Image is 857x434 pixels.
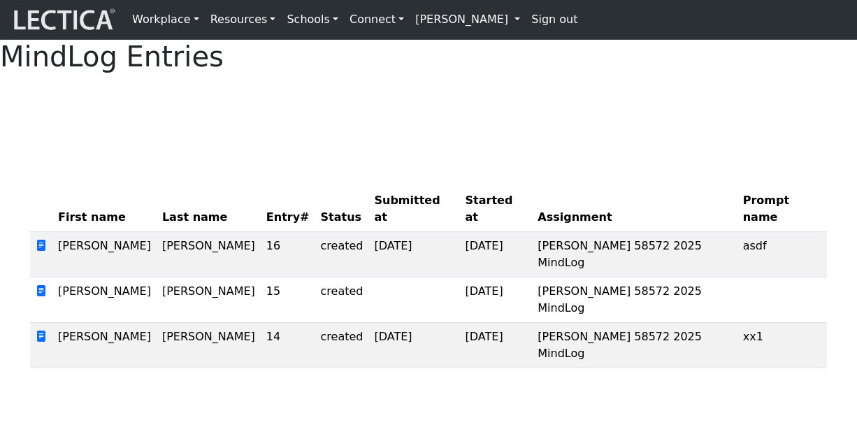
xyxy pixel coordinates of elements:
th: Assignment [532,187,737,232]
td: [DATE] [460,323,533,368]
td: [PERSON_NAME] [157,232,261,277]
td: [PERSON_NAME] [52,323,157,368]
td: created [315,277,369,323]
span: view [36,284,47,298]
td: created [315,323,369,368]
td: [PERSON_NAME] [52,232,157,277]
th: Entry# [261,187,315,232]
th: Submitted at [368,187,459,232]
a: [PERSON_NAME] [410,6,526,34]
td: [PERSON_NAME] 58572 2025 MindLog [532,232,737,277]
td: [PERSON_NAME] [157,277,261,323]
td: created [315,232,369,277]
td: [DATE] [368,232,459,277]
td: [PERSON_NAME] [157,323,261,368]
span: view [36,239,47,252]
td: [DATE] [460,277,533,323]
a: Sign out [526,6,583,34]
th: First name [52,187,157,232]
td: 16 [261,232,315,277]
a: Resources [205,6,282,34]
a: Schools [281,6,344,34]
span: view [36,330,47,343]
a: Connect [344,6,410,34]
th: Last name [157,187,261,232]
th: Status [315,187,369,232]
td: [PERSON_NAME] [52,277,157,323]
td: asdf [737,232,827,277]
td: [PERSON_NAME] 58572 2025 MindLog [532,323,737,368]
th: Started at [460,187,533,232]
td: 15 [261,277,315,323]
td: [DATE] [368,323,459,368]
img: lecticalive [10,6,115,33]
a: Workplace [127,6,205,34]
td: 14 [261,323,315,368]
td: [PERSON_NAME] 58572 2025 MindLog [532,277,737,323]
td: [DATE] [460,232,533,277]
th: Prompt name [737,187,827,232]
td: xx1 [737,323,827,368]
